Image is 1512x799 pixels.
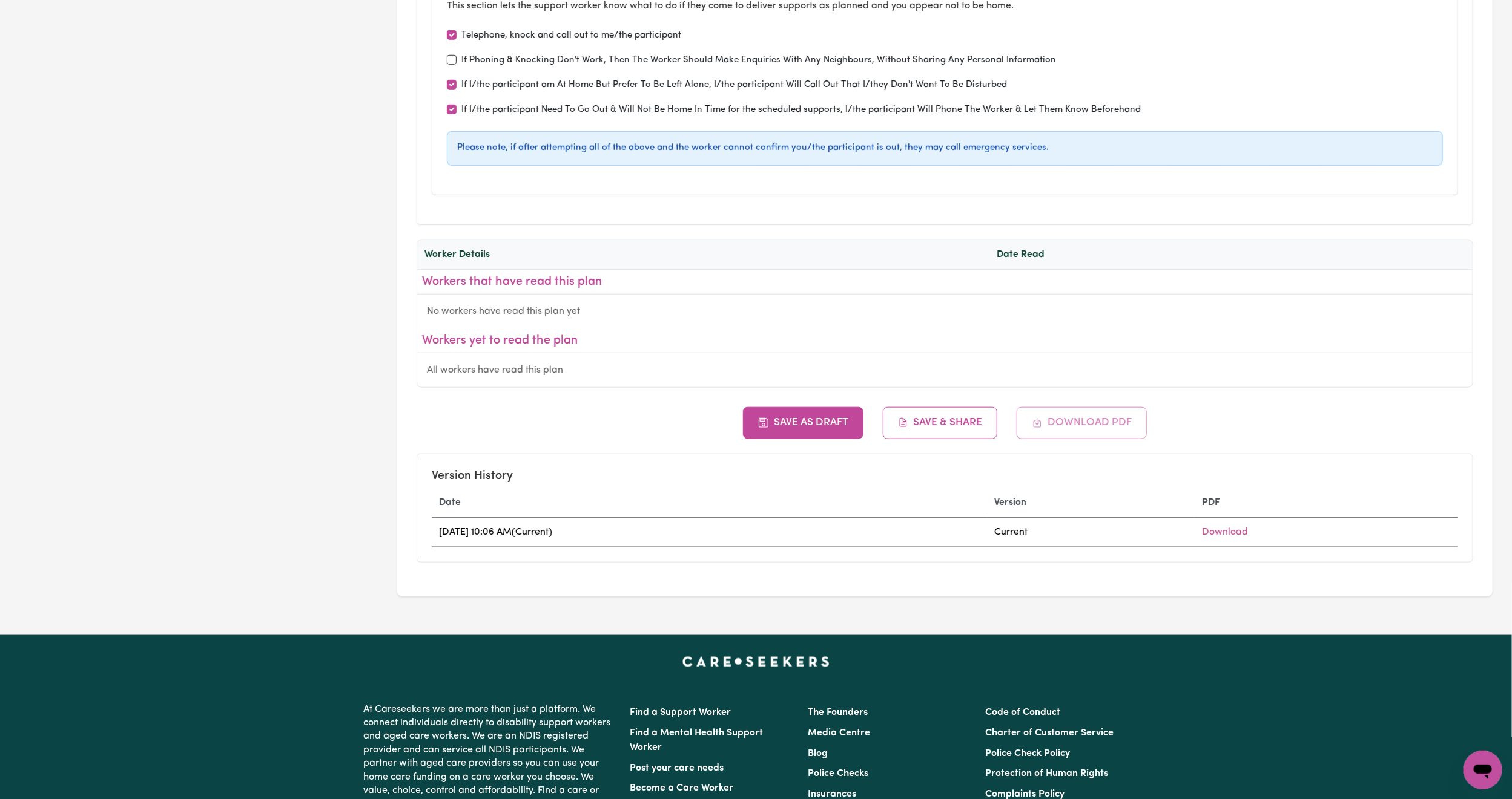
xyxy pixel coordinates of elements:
h3: Workers that have read this plan [422,275,1468,289]
button: Save & Share [883,407,998,439]
h3: Workers yet to read the plan [422,333,1468,348]
iframe: Button to launch messaging window, conversation in progress [1464,751,1502,789]
div: No workers have read this plan yet [417,295,1473,328]
th: PDF [1195,488,1458,518]
a: The Founders [808,708,868,717]
button: Save as Draft [743,407,863,439]
a: Police Checks [808,769,868,778]
a: Download [1202,527,1248,537]
a: Post your care needs [630,763,724,773]
label: If I/the participant Need To Go Out & Will Not Be Home In Time for the scheduled supports, I/the ... [461,103,1141,117]
label: Telephone, knock and call out to me/the participant [461,29,681,43]
label: If Phoning & Knocking Don't Work, Then The Worker Should Make Enquiries With Any Neighbours, With... [461,54,1056,68]
a: Complaints Policy [985,789,1065,799]
a: Media Centre [808,728,870,738]
a: Find a Support Worker [630,708,731,717]
th: Date [432,488,987,518]
td: [DATE] 10:06 AM (Current) [432,517,987,547]
td: Current [987,517,1195,547]
a: Find a Mental Health Support Worker [630,728,764,752]
a: Charter of Customer Service [985,728,1114,738]
a: Become a Care Worker [630,783,734,793]
a: Protection of Human Rights [985,769,1108,778]
label: If I/the participant am At Home But Prefer To Be Left Alone, I/the participant Will Call Out That... [461,79,1007,93]
a: Blog [808,749,828,758]
div: Date Read [997,247,1154,262]
a: Police Check Policy [985,749,1070,758]
div: All workers have read this plan [417,353,1473,387]
a: Careseekers home page [682,657,830,667]
h5: Version History [432,469,1458,483]
div: Worker Details [424,247,997,262]
div: Please note, if after attempting all of the above and the worker cannot confirm you/the participa... [447,131,1443,166]
a: Code of Conduct [985,708,1060,717]
th: Version [987,488,1195,518]
a: Insurances [808,789,856,799]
